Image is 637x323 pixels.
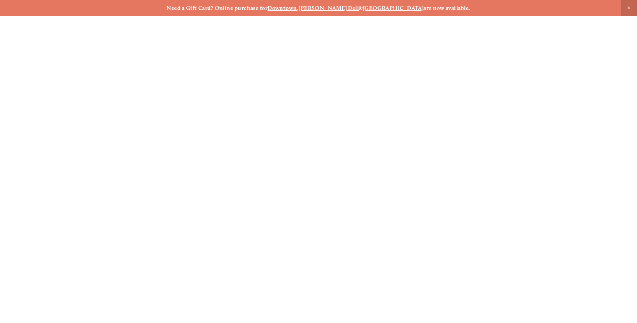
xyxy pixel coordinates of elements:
[167,5,268,11] strong: Need a Gift Card? Online purchase for
[423,5,470,11] strong: are now available.
[359,5,363,11] strong: &
[268,5,297,11] a: Downtown
[297,5,299,11] strong: ,
[363,5,424,11] a: [GEOGRAPHIC_DATA]
[299,5,359,11] a: [PERSON_NAME] Dell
